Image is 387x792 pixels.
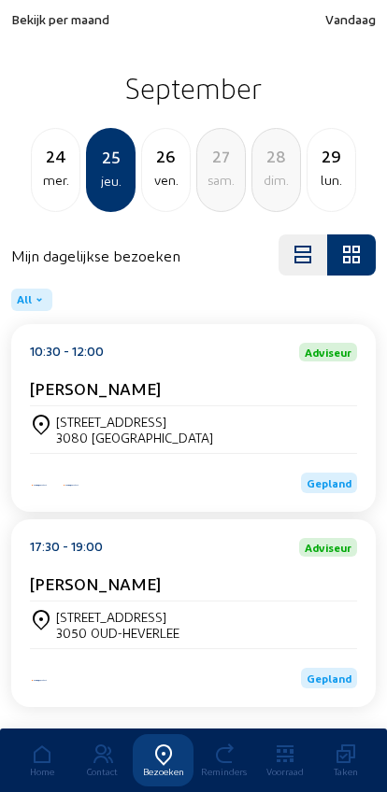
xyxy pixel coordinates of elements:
[32,143,79,169] div: 24
[252,143,300,169] div: 28
[142,169,190,191] div: ven.
[30,678,49,683] img: Iso Protect
[197,169,245,191] div: sam.
[307,672,351,685] span: Gepland
[308,169,355,191] div: lun.
[88,170,134,192] div: jeu.
[56,625,179,641] div: 3050 OUD-HEVERLEE
[30,573,161,593] cam-card-title: [PERSON_NAME]
[193,734,254,786] a: Reminders
[308,143,355,169] div: 29
[254,734,315,786] a: Voorraad
[72,734,133,786] a: Contact
[11,766,72,777] div: Home
[305,346,351,358] span: Adviseur
[11,734,72,786] a: Home
[133,766,193,777] div: Bezoeken
[11,64,376,111] h2: September
[56,430,213,445] div: 3080 [GEOGRAPHIC_DATA]
[325,11,376,27] span: Vandaag
[62,483,80,488] img: Energy Protect Ramen & Deuren
[88,144,134,170] div: 25
[56,414,213,430] div: [STREET_ADDRESS]
[133,734,193,786] a: Bezoeken
[315,766,376,777] div: Taken
[30,538,103,557] div: 17:30 - 19:00
[56,609,179,625] div: [STREET_ADDRESS]
[17,292,32,307] span: All
[315,734,376,786] a: Taken
[32,169,79,191] div: mer.
[252,169,300,191] div: dim.
[30,378,161,398] cam-card-title: [PERSON_NAME]
[197,143,245,169] div: 27
[254,766,315,777] div: Voorraad
[305,542,351,553] span: Adviseur
[30,343,104,361] div: 10:30 - 12:00
[307,476,351,489] span: Gepland
[193,766,254,777] div: Reminders
[142,143,190,169] div: 26
[11,247,180,264] h4: Mijn dagelijkse bezoeken
[30,483,49,488] img: Iso Protect
[72,766,133,777] div: Contact
[11,11,109,27] span: Bekijk per maand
